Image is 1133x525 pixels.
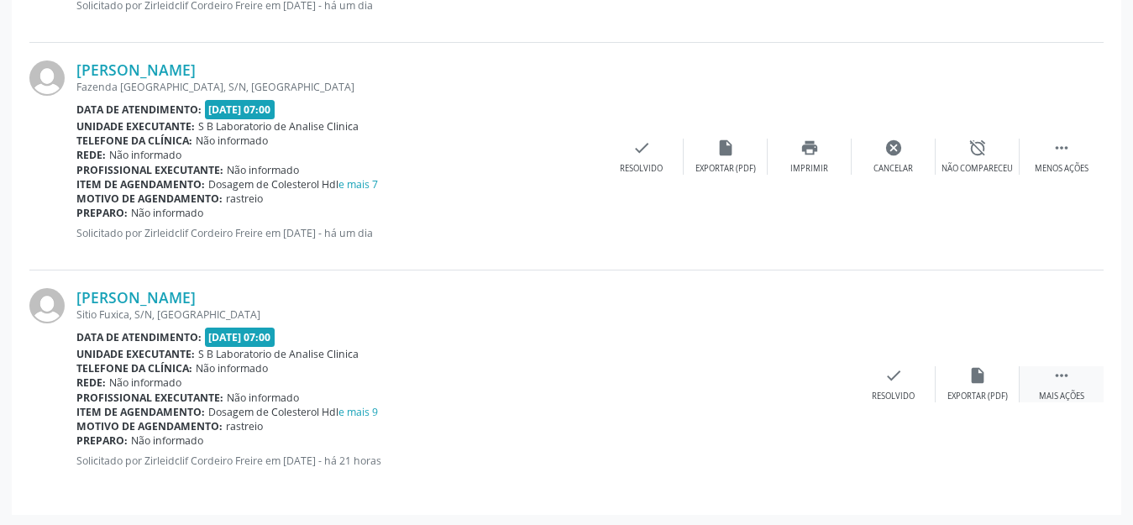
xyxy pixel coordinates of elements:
[76,206,128,220] b: Preparo:
[76,134,192,148] b: Telefone da clínica:
[76,102,202,117] b: Data de atendimento:
[76,391,223,405] b: Profissional executante:
[942,163,1013,175] div: Não compareceu
[29,60,65,96] img: img
[76,192,223,206] b: Motivo de agendamento:
[76,330,202,344] b: Data de atendimento:
[196,134,268,148] span: Não informado
[226,419,263,433] span: rastreio
[76,119,195,134] b: Unidade executante:
[76,375,106,390] b: Rede:
[208,177,378,192] span: Dosagem de Colesterol Hdl
[76,80,600,94] div: Fazenda [GEOGRAPHIC_DATA], S/N, [GEOGRAPHIC_DATA]
[76,163,223,177] b: Profissional executante:
[131,433,203,448] span: Não informado
[226,192,263,206] span: rastreio
[1052,366,1071,385] i: 
[196,361,268,375] span: Não informado
[76,405,205,419] b: Item de agendamento:
[968,366,987,385] i: insert_drive_file
[790,163,828,175] div: Imprimir
[198,119,359,134] span: S B Laboratorio de Analise Clinica
[76,454,852,468] p: Solicitado por Zirleidclif Cordeiro Freire em [DATE] - há 21 horas
[947,391,1008,402] div: Exportar (PDF)
[29,288,65,323] img: img
[76,288,196,307] a: [PERSON_NAME]
[131,206,203,220] span: Não informado
[76,60,196,79] a: [PERSON_NAME]
[1035,163,1088,175] div: Menos ações
[872,391,915,402] div: Resolvido
[338,177,378,192] a: e mais 7
[205,328,275,347] span: [DATE] 07:00
[109,148,181,162] span: Não informado
[620,163,663,175] div: Resolvido
[1039,391,1084,402] div: Mais ações
[76,419,223,433] b: Motivo de agendamento:
[884,139,903,157] i: cancel
[205,100,275,119] span: [DATE] 07:00
[76,361,192,375] b: Telefone da clínica:
[632,139,651,157] i: check
[968,139,987,157] i: alarm_off
[76,148,106,162] b: Rede:
[227,163,299,177] span: Não informado
[76,307,852,322] div: Sitio Fuxica, S/N, [GEOGRAPHIC_DATA]
[800,139,819,157] i: print
[109,375,181,390] span: Não informado
[208,405,378,419] span: Dosagem de Colesterol Hdl
[1052,139,1071,157] i: 
[76,226,600,240] p: Solicitado por Zirleidclif Cordeiro Freire em [DATE] - há um dia
[227,391,299,405] span: Não informado
[873,163,913,175] div: Cancelar
[695,163,756,175] div: Exportar (PDF)
[198,347,359,361] span: S B Laboratorio de Analise Clinica
[76,433,128,448] b: Preparo:
[76,347,195,361] b: Unidade executante:
[338,405,378,419] a: e mais 9
[884,366,903,385] i: check
[76,177,205,192] b: Item de agendamento:
[716,139,735,157] i: insert_drive_file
